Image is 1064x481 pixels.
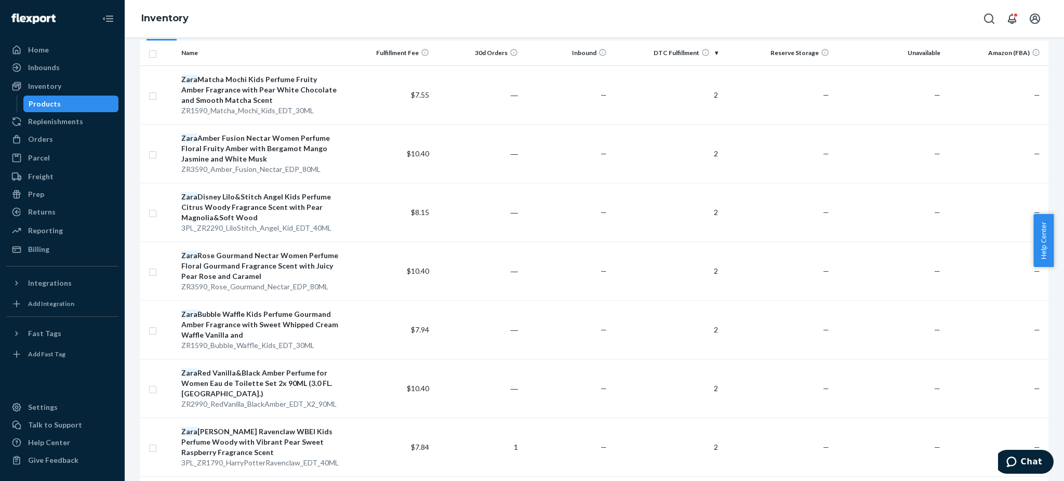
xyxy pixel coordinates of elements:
div: Red Vanilla&Black Amber Perfume for Women Eau de Toilette Set 2x 90ML (3.0 FL. [GEOGRAPHIC_DATA].) [181,368,340,399]
a: Inventory [6,78,118,95]
span: — [1034,266,1040,275]
span: $7.84 [411,443,429,451]
span: — [601,384,607,393]
span: — [1034,325,1040,334]
div: Inventory [28,81,61,91]
button: Talk to Support [6,417,118,433]
a: Prep [6,186,118,203]
span: — [1034,208,1040,217]
div: Inbounds [28,62,60,73]
div: ZR1590_Bubble_Waffle_Kids_EDT_30ML [181,340,340,351]
span: — [934,325,940,334]
em: Zara [181,427,197,436]
span: — [1034,90,1040,99]
td: 2 [611,242,722,300]
a: Products [23,96,119,112]
div: Matcha Mochi Kids Perfume Fruity Amber Fragrance with Pear White Chocolate and Smooth Matcha Scent [181,74,340,105]
em: Zara [181,310,197,318]
div: [PERSON_NAME] Ravenclaw WBEI Kids Perfume Woody with Vibrant Pear Sweet Raspberry Fragrance Scent [181,426,340,458]
div: Billing [28,244,49,255]
div: Give Feedback [28,455,78,465]
span: — [823,149,829,158]
span: — [934,149,940,158]
div: Integrations [28,278,72,288]
th: Name [177,41,344,65]
a: Orders [6,131,118,148]
a: Replenishments [6,113,118,130]
em: Zara [181,133,197,142]
span: — [601,266,607,275]
td: ― [433,359,522,418]
div: Talk to Support [28,420,82,430]
span: — [601,90,607,99]
span: — [601,208,607,217]
div: Rose Gourmand Nectar Women Perfume Floral Gourmand Fragrance Scent with Juicy Pear Rose and Caramel [181,250,340,282]
th: 30d Orders [433,41,522,65]
button: Give Feedback [6,452,118,469]
button: Open notifications [1002,8,1022,29]
em: Zara [181,251,197,260]
div: 3PL_ZR2290_LiloStitch_Angel_Kid_EDT_40ML [181,223,340,233]
span: $7.94 [411,325,429,334]
div: Returns [28,207,56,217]
div: ZR3590_Rose_Gourmand_Nectar_EDP_80ML [181,282,340,292]
span: — [601,443,607,451]
div: Reporting [28,225,63,236]
td: 2 [611,124,722,183]
td: ― [433,242,522,300]
td: ― [433,124,522,183]
span: — [1034,384,1040,393]
span: — [823,266,829,275]
a: Reporting [6,222,118,239]
span: — [934,384,940,393]
span: $7.55 [411,90,429,99]
div: Replenishments [28,116,83,127]
div: Products [29,99,61,109]
div: Parcel [28,153,50,163]
button: Integrations [6,275,118,291]
a: Returns [6,204,118,220]
th: Inbound [522,41,611,65]
a: Billing [6,241,118,258]
span: Help Center [1033,214,1054,267]
td: 2 [611,183,722,242]
a: Inventory [141,12,189,24]
a: Home [6,42,118,58]
td: 1 [433,418,522,476]
span: $10.40 [407,266,429,275]
div: Disney Lilo&Stitch Angel Kids Perfume Citrus Woody Fragrance Scent with Pear Magnolia&Soft Wood [181,192,340,223]
a: Settings [6,399,118,416]
div: Settings [28,402,58,412]
span: — [823,208,829,217]
div: ZR3590_Amber_Fusion_Nectar_EDP_80ML [181,164,340,175]
button: Open Search Box [979,8,1000,29]
td: ― [433,300,522,359]
th: DTC Fulfillment [611,41,722,65]
span: — [823,384,829,393]
td: 2 [611,300,722,359]
div: Home [28,45,49,55]
span: $10.40 [407,384,429,393]
th: Amazon (FBA) [945,41,1048,65]
span: — [934,208,940,217]
td: 2 [611,418,722,476]
span: — [823,325,829,334]
th: Fulfillment Fee [344,41,433,65]
div: Add Integration [28,299,74,308]
td: 2 [611,359,722,418]
div: Add Fast Tag [28,350,65,358]
span: — [601,325,607,334]
span: — [934,266,940,275]
th: Reserve Storage [722,41,833,65]
span: — [934,90,940,99]
th: Unavailable [833,41,945,65]
div: Amber Fusion Nectar Women Perfume Floral Fruity Amber with Bergamot Mango Jasmine and White Musk [181,133,340,164]
div: Fast Tags [28,328,61,339]
div: Orders [28,134,53,144]
div: Prep [28,189,44,199]
div: Freight [28,171,54,182]
span: — [1034,443,1040,451]
span: $10.40 [407,149,429,158]
em: Zara [181,192,197,201]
